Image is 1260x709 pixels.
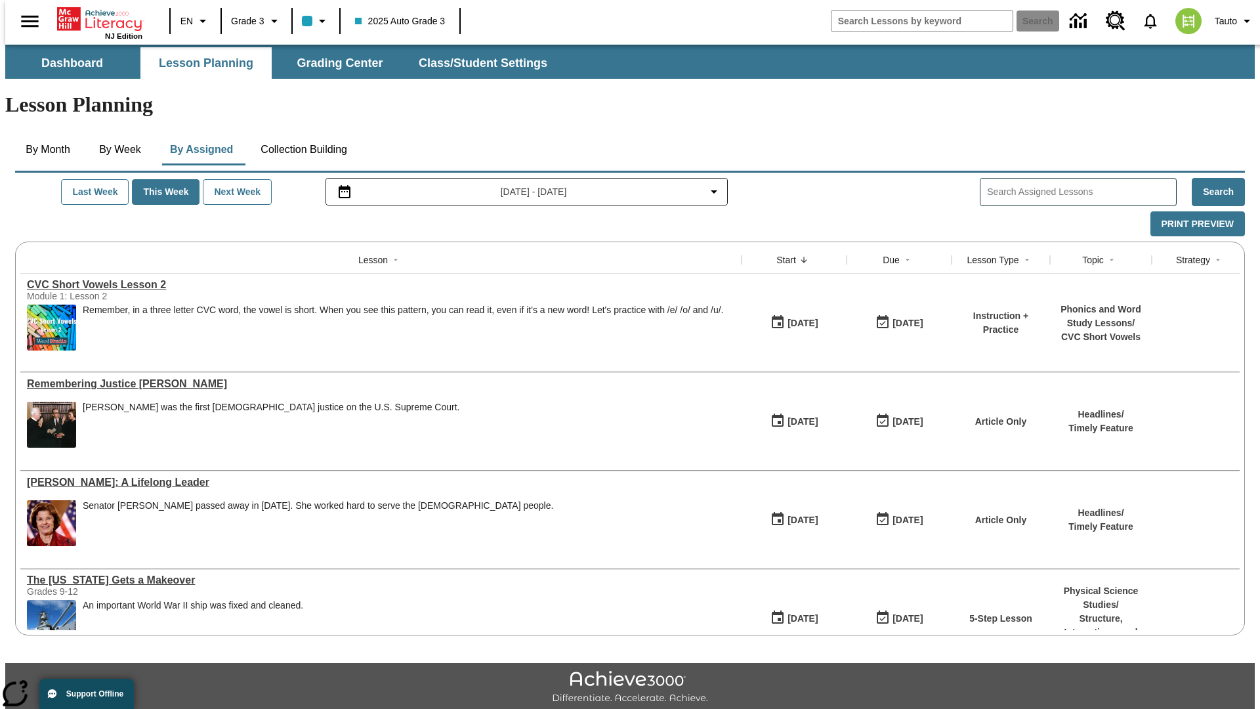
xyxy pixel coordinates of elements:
button: Sort [796,252,812,268]
span: Lesson Planning [159,56,253,71]
button: Next Week [203,179,272,205]
div: Grades 9-12 [27,586,224,597]
span: NJ Edition [105,32,142,40]
img: A group of people gather near the USS Missouri [27,600,76,646]
div: Home [57,5,142,40]
span: [DATE] - [DATE] [501,185,567,199]
p: Article Only [975,513,1027,527]
button: 10/08/25: Last day the lesson can be accessed [871,606,927,631]
p: Phonics and Word Study Lessons / [1057,303,1145,330]
p: Timely Feature [1068,520,1133,534]
p: 5-Step Lesson [969,612,1032,626]
button: Class/Student Settings [408,47,558,79]
button: 10/09/25: Last day the lesson can be accessed [871,507,927,532]
div: The Missouri Gets a Makeover [27,574,735,586]
button: Grading Center [274,47,406,79]
div: CVC Short Vowels Lesson 2 [27,279,735,291]
button: Print Preview [1150,211,1245,237]
button: Language: EN, Select a language [175,9,217,33]
div: [PERSON_NAME] was the first [DEMOGRAPHIC_DATA] justice on the U.S. Supreme Court. [83,402,459,413]
input: Search Assigned Lessons [987,183,1176,202]
div: Lesson Type [967,253,1018,267]
button: 10/10/25: Last day the lesson can be accessed [871,311,927,335]
span: Grade 3 [231,14,264,28]
button: Dashboard [7,47,138,79]
button: Select a new avatar [1167,4,1209,38]
button: 10/10/25: First time the lesson was available [766,409,822,434]
a: Remembering Justice O'Connor, Lessons [27,378,735,390]
span: EN [180,14,193,28]
div: Lesson [358,253,388,267]
div: [DATE] [892,611,923,627]
button: Sort [1104,252,1120,268]
span: Support Offline [66,689,123,698]
div: Start [776,253,796,267]
span: Grading Center [297,56,383,71]
button: Search [1192,178,1245,206]
div: Senator [PERSON_NAME] passed away in [DATE]. She worked hard to serve the [DEMOGRAPHIC_DATA] people. [83,500,553,511]
button: Sort [1210,252,1226,268]
div: [DATE] [892,315,923,332]
p: Article Only [975,415,1027,429]
div: [DATE] [787,414,818,430]
div: Dianne Feinstein: A Lifelong Leader [27,477,735,488]
p: Headlines / [1068,408,1133,421]
div: An important World War II ship was fixed and cleaned. [83,600,303,646]
a: Dianne Feinstein: A Lifelong Leader, Lessons [27,477,735,488]
div: Sandra Day O'Connor was the first female justice on the U.S. Supreme Court. [83,402,459,448]
span: Tauto [1215,14,1237,28]
button: Sort [388,252,404,268]
span: Class/Student Settings [419,56,547,71]
button: 10/10/25: Last day the lesson can be accessed [871,409,927,434]
svg: Collapse Date Range Filter [706,184,722,200]
img: CVC Short Vowels Lesson 2. [27,305,76,351]
p: Physical Science Studies / [1057,584,1145,612]
div: [DATE] [892,512,923,528]
button: Grade: Grade 3, Select a grade [226,9,287,33]
button: 10/10/25: First time the lesson was available [766,311,822,335]
div: An important World War II ship was fixed and cleaned. [83,600,303,611]
a: The Missouri Gets a Makeover, Lessons [27,574,735,586]
div: Strategy [1176,253,1210,267]
button: By Assigned [159,134,243,165]
span: Dashboard [41,56,103,71]
div: Remember, in a three letter CVC word, the vowel is short. When you see this pattern, you can read... [83,305,723,351]
div: Senator Dianne Feinstein passed away in September 2023. She worked hard to serve the American peo... [83,500,553,546]
div: Module 1: Lesson 2 [27,291,224,301]
button: Support Offline [39,679,134,709]
div: Topic [1082,253,1104,267]
span: 2025 Auto Grade 3 [355,14,446,28]
img: Chief Justice Warren Burger, wearing a black robe, holds up his right hand and faces Sandra Day O... [27,402,76,448]
button: Lesson Planning [140,47,272,79]
button: Class color is light blue. Change class color [297,9,335,33]
img: Achieve3000 Differentiate Accelerate Achieve [552,671,708,704]
button: 10/09/25: First time the lesson was available [766,507,822,532]
p: Remember, in a three letter CVC word, the vowel is short. When you see this pattern, you can read... [83,305,723,316]
img: Senator Dianne Feinstein of California smiles with the U.S. flag behind her. [27,500,76,546]
div: SubNavbar [5,45,1255,79]
div: [DATE] [787,611,818,627]
a: CVC Short Vowels Lesson 2, Lessons [27,279,735,291]
button: Sort [900,252,915,268]
button: By Week [87,134,153,165]
div: [DATE] [892,414,923,430]
input: search field [831,11,1013,32]
p: Timely Feature [1068,421,1133,435]
button: Open side menu [10,2,49,41]
button: Sort [1019,252,1035,268]
a: Data Center [1062,3,1098,39]
p: CVC Short Vowels [1057,330,1145,344]
div: [DATE] [787,512,818,528]
div: Remembering Justice O'Connor [27,378,735,390]
div: SubNavbar [5,47,559,79]
p: Headlines / [1068,506,1133,520]
div: [DATE] [787,315,818,332]
button: Select the date range menu item [331,184,723,200]
img: avatar image [1175,8,1202,34]
p: Instruction + Practice [958,309,1043,337]
p: Structure, Interactions, and Properties of Matter [1057,612,1145,653]
button: By Month [15,134,81,165]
